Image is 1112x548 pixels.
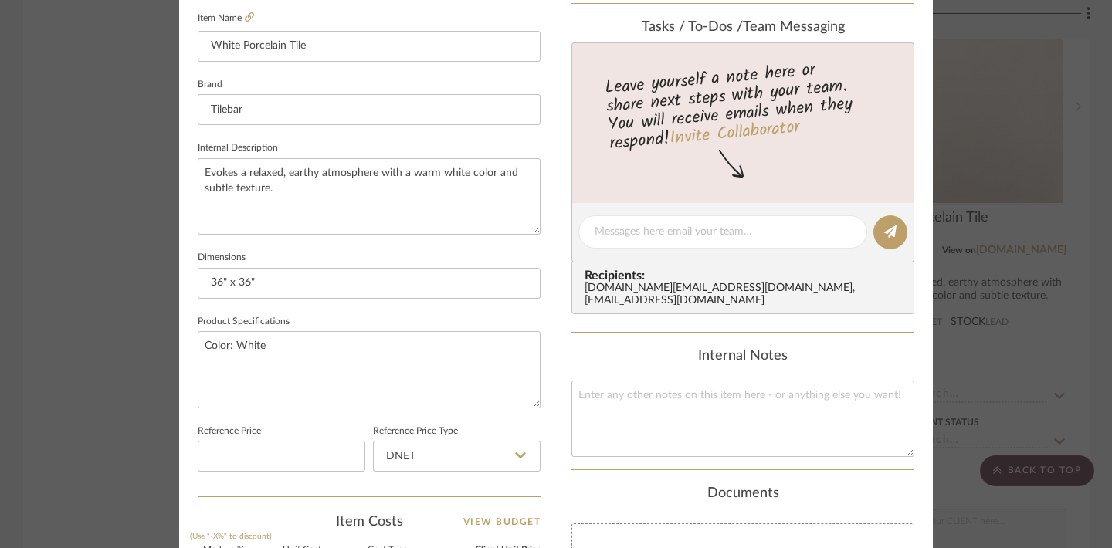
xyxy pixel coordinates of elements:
label: Product Specifications [198,318,290,326]
label: Reference Price [198,428,261,435]
input: Enter Brand [198,94,541,125]
input: Enter Item Name [198,31,541,62]
a: Invite Collaborator [669,114,801,153]
input: Enter the dimensions of this item [198,268,541,299]
label: Brand [198,81,222,89]
div: Documents [571,485,914,502]
span: Recipients: [585,269,907,282]
label: Reference Price Type [373,428,458,435]
div: Leave yourself a note here or share next steps with your team. You will receive emails when they ... [570,53,917,157]
label: Dimensions [198,254,246,262]
label: Item Name [198,12,254,25]
a: View Budget [463,512,541,531]
label: Internal Description [198,144,278,152]
div: Item Costs [198,512,541,531]
div: team Messaging [571,19,914,36]
span: Tasks / To-Dos / [642,20,743,34]
div: Internal Notes [571,348,914,365]
div: [DOMAIN_NAME][EMAIL_ADDRESS][DOMAIN_NAME] , [EMAIL_ADDRESS][DOMAIN_NAME] [585,282,907,307]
